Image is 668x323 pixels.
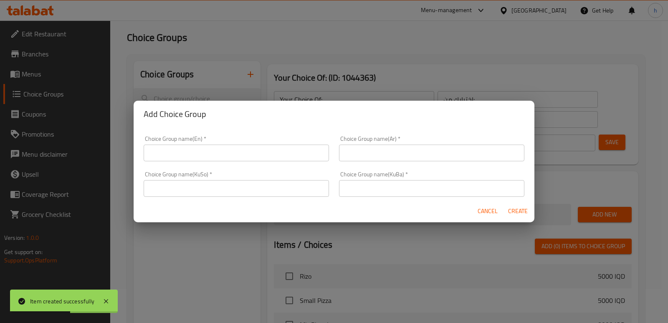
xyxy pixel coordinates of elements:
input: Please enter Choice Group name(KuSo) [144,180,329,197]
h2: Add Choice Group [144,107,524,121]
div: Item created successfully [30,297,94,306]
span: Create [508,206,528,216]
button: Create [504,203,531,219]
button: Cancel [474,203,501,219]
input: Please enter Choice Group name(KuBa) [339,180,524,197]
input: Please enter Choice Group name(en) [144,145,329,161]
span: Cancel [478,206,498,216]
input: Please enter Choice Group name(ar) [339,145,524,161]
